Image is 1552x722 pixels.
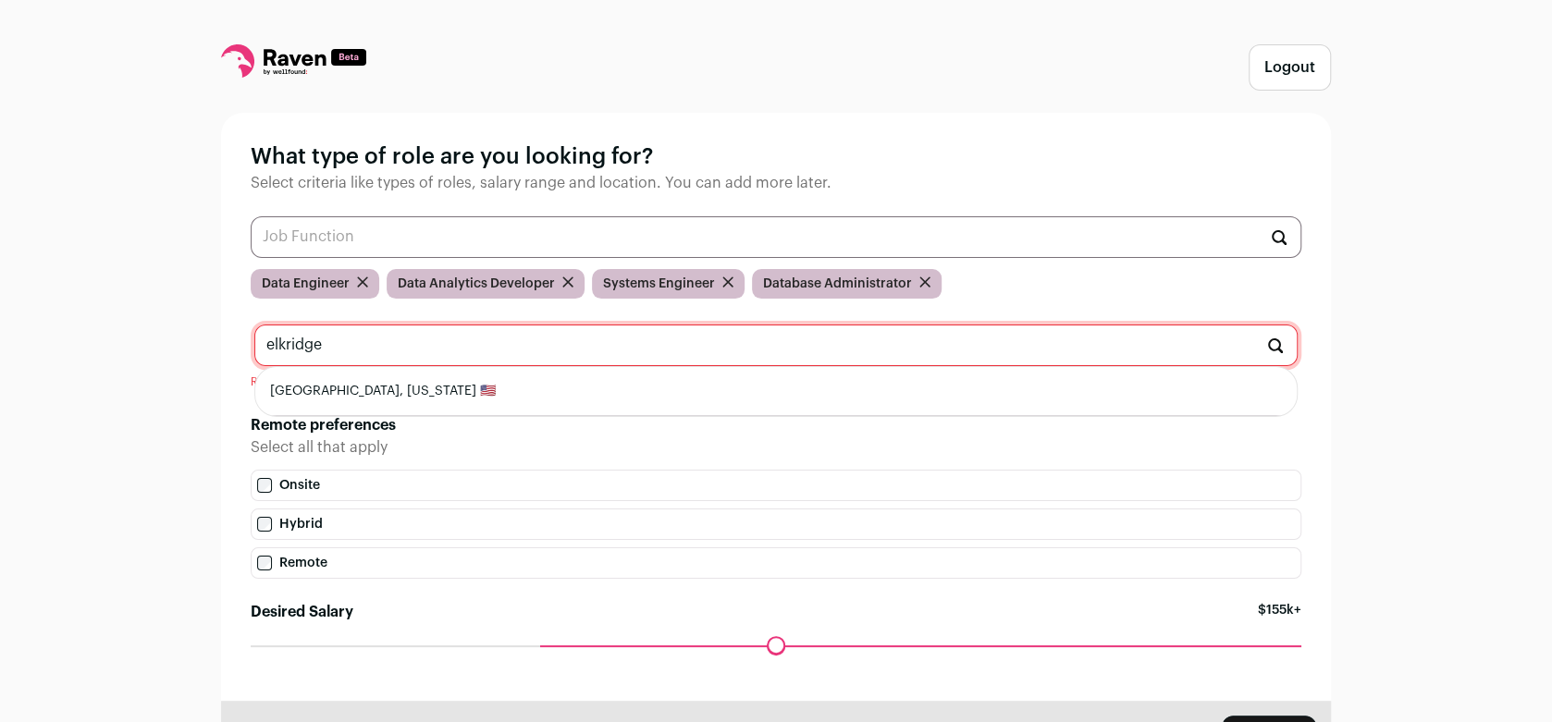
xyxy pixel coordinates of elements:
label: Desired Salary [251,601,353,623]
span: Data Engineer [262,275,350,293]
input: Job Function [251,216,1301,258]
span: Data Analytics Developer [398,275,555,293]
li: [GEOGRAPHIC_DATA], [US_STATE] 🇺🇸 [255,367,1297,416]
span: Systems Engineer [603,275,715,293]
span: Required field [251,376,326,387]
label: Remote [251,547,1301,579]
input: Onsite [257,478,272,493]
button: Logout [1249,44,1331,91]
input: Location [254,324,1298,366]
label: Hybrid [251,508,1301,540]
h2: Remote preferences [251,414,1301,436]
h1: What type of role are you looking for? [251,142,1301,172]
label: Onsite [251,470,1301,501]
span: $155k+ [1258,601,1301,645]
span: Database Administrator [763,275,912,293]
input: Remote [257,556,272,570]
p: Select all that apply [251,436,1301,459]
input: Hybrid [257,517,272,532]
p: Select criteria like types of roles, salary range and location. You can add more later. [251,172,1301,194]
